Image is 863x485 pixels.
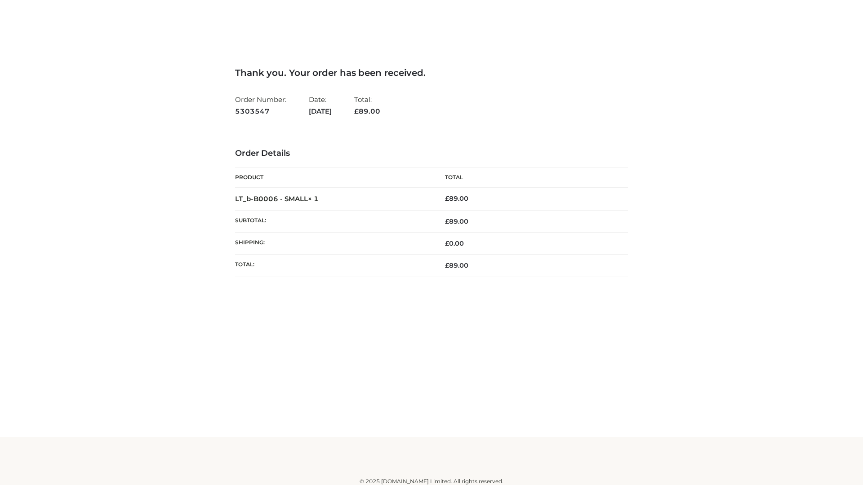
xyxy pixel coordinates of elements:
[354,107,380,115] span: 89.00
[354,92,380,119] li: Total:
[445,261,449,269] span: £
[445,194,468,203] bdi: 89.00
[235,106,286,117] strong: 5303547
[235,149,628,159] h3: Order Details
[309,106,332,117] strong: [DATE]
[235,168,431,188] th: Product
[431,168,628,188] th: Total
[308,194,319,203] strong: × 1
[235,67,628,78] h3: Thank you. Your order has been received.
[309,92,332,119] li: Date:
[445,217,449,225] span: £
[445,261,468,269] span: 89.00
[235,233,431,255] th: Shipping:
[445,194,449,203] span: £
[235,255,431,277] th: Total:
[235,92,286,119] li: Order Number:
[354,107,359,115] span: £
[445,217,468,225] span: 89.00
[235,194,319,203] strong: LT_b-B0006 - SMALL
[445,239,464,247] bdi: 0.00
[235,210,431,232] th: Subtotal:
[445,239,449,247] span: £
